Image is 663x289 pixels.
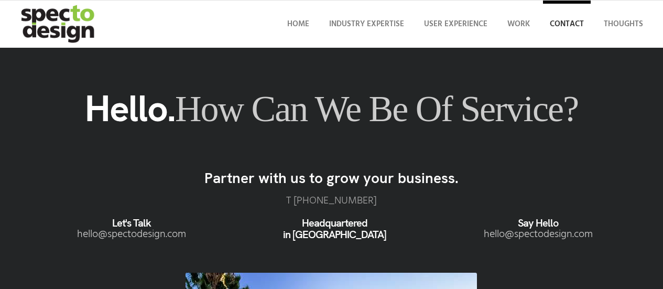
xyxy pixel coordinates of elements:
[437,217,640,229] h6: Say Hello
[13,1,104,48] img: specto-logo-2020
[543,1,591,48] a: Contact
[550,18,584,30] span: Contact
[26,195,637,207] p: T ‪[PHONE_NUMBER]‬
[233,217,437,240] h6: Headquartered in [GEOGRAPHIC_DATA]
[287,18,309,30] span: Home
[604,18,643,30] span: Thoughts
[424,18,487,30] span: User Experience
[26,84,637,132] h1: Hello.
[329,18,404,30] span: Industry Expertise
[597,1,650,48] a: Thoughts
[280,1,316,48] a: Home
[77,226,186,243] a: moc.ngisedotceps@olleh
[30,217,233,229] h6: Let's Talk
[322,1,411,48] a: Industry Expertise
[26,170,637,186] h3: Partner with us to grow your business.
[417,1,494,48] a: User Experience
[507,18,530,30] span: Work
[175,89,578,129] span: How can we be of service?
[484,226,593,243] a: moc.ngisedotceps@olleh
[501,1,537,48] a: Work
